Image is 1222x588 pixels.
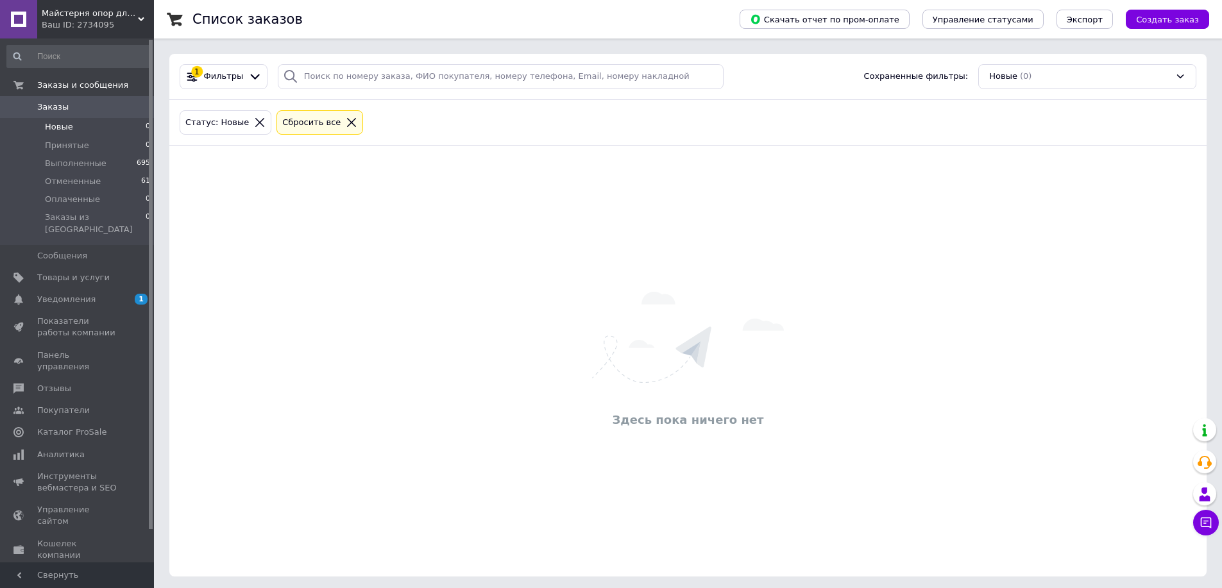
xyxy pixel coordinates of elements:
button: Чат с покупателем [1193,510,1219,535]
span: 0 [146,212,150,235]
span: Экспорт [1067,15,1103,24]
span: 695 [137,158,150,169]
span: Выполненные [45,158,106,169]
div: Здесь пока ничего нет [176,412,1200,428]
div: Ваш ID: 2734095 [42,19,154,31]
span: Заказы из [GEOGRAPHIC_DATA] [45,212,146,235]
a: Создать заказ [1113,14,1209,24]
span: Скачать отчет по пром-оплате [750,13,899,25]
span: 0 [146,121,150,133]
span: Новые [989,71,1017,83]
span: Принятые [45,140,89,151]
span: Отмененные [45,176,101,187]
span: 0 [146,140,150,151]
div: Сбросить все [280,116,343,130]
button: Скачать отчет по пром-оплате [740,10,910,29]
button: Управление статусами [922,10,1044,29]
input: Поиск по номеру заказа, ФИО покупателя, номеру телефона, Email, номеру накладной [278,64,724,89]
span: Управление статусами [933,15,1033,24]
span: Управление сайтом [37,504,119,527]
div: 1 [191,66,203,78]
div: Статус: Новые [183,116,251,130]
span: Новые [45,121,73,133]
span: Кошелек компании [37,538,119,561]
span: Показатели работы компании [37,315,119,339]
span: Сохраненные фильтры: [863,71,968,83]
span: (0) [1020,71,1031,81]
input: Поиск [6,45,151,68]
span: Товары и услуги [37,272,110,283]
span: 61 [141,176,150,187]
span: Заказы [37,101,69,113]
button: Экспорт [1057,10,1113,29]
span: Создать заказ [1136,15,1199,24]
span: Инструменты вебмастера и SEO [37,471,119,494]
span: Фильтры [204,71,244,83]
span: Уведомления [37,294,96,305]
span: Каталог ProSale [37,426,106,438]
span: Заказы и сообщения [37,80,128,91]
span: 1 [135,294,148,305]
span: Покупатели [37,405,90,416]
button: Создать заказ [1126,10,1209,29]
span: Отзывы [37,383,71,394]
h1: Список заказов [192,12,303,27]
span: Панель управления [37,349,119,373]
span: Аналитика [37,449,85,460]
span: Сообщения [37,250,87,262]
span: 0 [146,194,150,205]
span: Майстерня опор для рослин [42,8,138,19]
span: Оплаченные [45,194,100,205]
